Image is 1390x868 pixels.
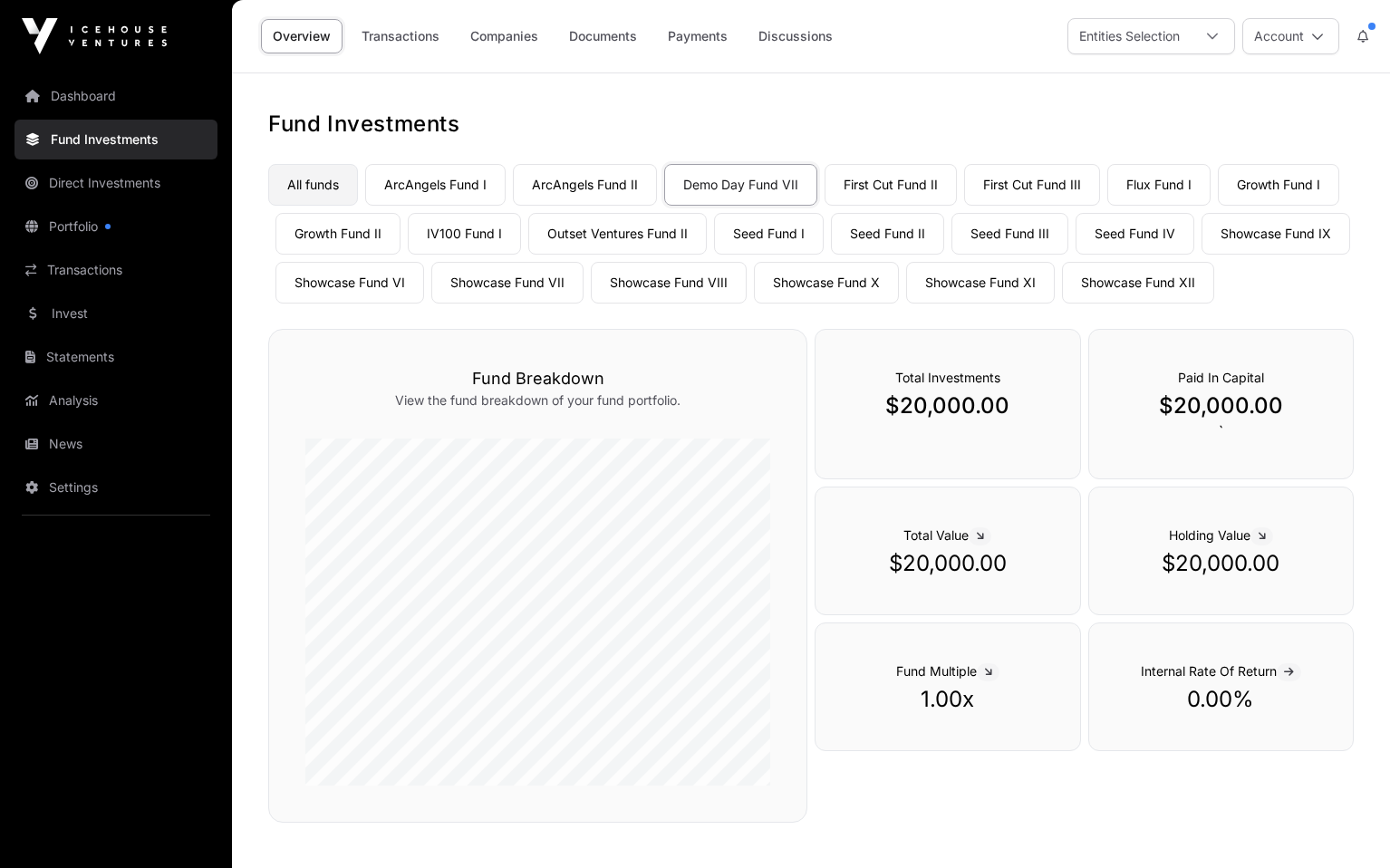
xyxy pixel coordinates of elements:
[14,163,217,203] a: Direct Investments
[747,19,845,53] a: Discussions
[1218,164,1339,206] a: Growth Fund I
[1299,781,1390,868] iframe: Chat Widget
[852,391,1043,420] p: $20,000.00
[656,19,739,53] a: Payments
[714,213,824,255] a: Seed Fund I
[852,549,1043,578] p: $20,000.00
[1125,685,1317,714] p: 0.00%
[1125,391,1317,420] p: $20,000.00
[14,294,217,333] a: Invest
[14,381,217,420] a: Analysis
[408,213,521,255] a: IV100 Fund I
[431,262,584,304] a: Showcase Fund VII
[951,213,1068,255] a: Seed Fund III
[1125,549,1317,578] p: $20,000.00
[275,262,424,304] a: Showcase Fund VI
[831,213,944,255] a: Seed Fund II
[591,262,747,304] a: Showcase Fund VIII
[268,164,358,206] a: All funds
[305,391,770,410] p: View the fund breakdown of your fund portfolio.
[1141,663,1301,679] span: Internal Rate Of Return
[365,164,506,206] a: ArcAngels Fund I
[261,19,343,53] a: Overview
[22,18,167,54] img: Icehouse Ventures Logo
[557,19,649,53] a: Documents
[896,663,999,679] span: Fund Multiple
[14,337,217,377] a: Statements
[1242,18,1339,54] button: Account
[906,262,1055,304] a: Showcase Fund XI
[350,19,451,53] a: Transactions
[664,164,817,206] a: Demo Day Fund VII
[14,207,217,246] a: Portfolio
[14,120,217,159] a: Fund Investments
[964,164,1100,206] a: First Cut Fund III
[1088,329,1354,479] div: `
[852,685,1043,714] p: 1.00x
[1107,164,1211,206] a: Flux Fund I
[903,527,991,543] span: Total Value
[1169,527,1273,543] span: Holding Value
[14,76,217,116] a: Dashboard
[459,19,550,53] a: Companies
[513,164,657,206] a: ArcAngels Fund II
[825,164,957,206] a: First Cut Fund II
[1178,370,1264,385] span: Paid In Capital
[1202,213,1350,255] a: Showcase Fund IX
[14,250,217,290] a: Transactions
[14,424,217,464] a: News
[268,110,1354,139] h1: Fund Investments
[754,262,899,304] a: Showcase Fund X
[1068,19,1191,53] div: Entities Selection
[895,370,1000,385] span: Total Investments
[528,213,707,255] a: Outset Ventures Fund II
[1062,262,1214,304] a: Showcase Fund XII
[275,213,401,255] a: Growth Fund II
[1076,213,1194,255] a: Seed Fund IV
[14,468,217,507] a: Settings
[305,366,770,391] h3: Fund Breakdown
